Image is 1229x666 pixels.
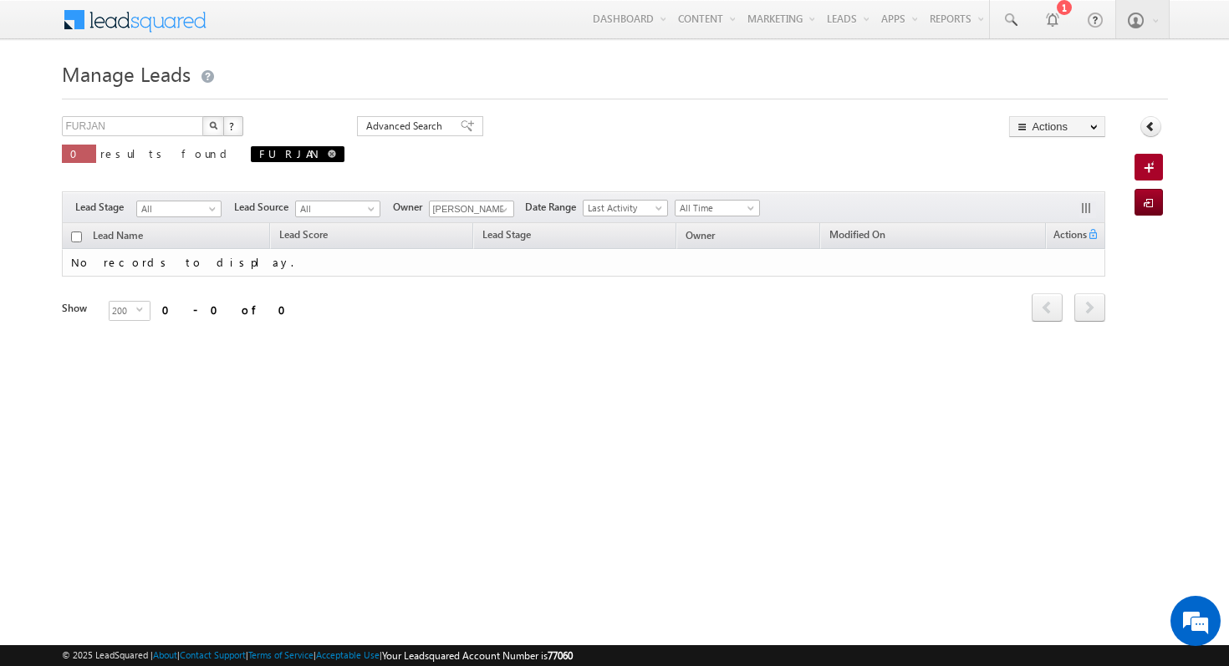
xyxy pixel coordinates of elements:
[136,201,222,217] a: All
[62,60,191,87] span: Manage Leads
[686,229,715,241] span: Owner
[62,648,573,663] span: © 2025 LeadSquared | | | | |
[279,228,328,241] span: Lead Score
[1032,293,1063,322] span: prev
[137,201,217,216] span: All
[209,121,217,130] img: Search
[296,201,375,216] span: All
[259,146,319,160] span: FURJAN
[676,201,755,216] span: All Time
[366,119,447,134] span: Advanced Search
[248,649,314,660] a: Terms of Service
[382,649,573,662] span: Your Leadsquared Account Number is
[1032,295,1063,322] a: prev
[110,302,136,320] span: 200
[548,649,573,662] span: 77060
[62,301,95,316] div: Show
[1047,226,1087,247] span: Actions
[583,200,668,216] a: Last Activity
[393,200,429,215] span: Owner
[295,201,380,217] a: All
[821,226,894,247] a: Modified On
[229,119,237,133] span: ?
[429,201,514,217] input: Type to Search
[492,201,513,218] a: Show All Items
[525,200,583,215] span: Date Range
[316,649,380,660] a: Acceptable Use
[100,146,233,160] span: results found
[153,649,177,660] a: About
[180,649,246,660] a: Contact Support
[136,306,150,313] span: select
[474,226,539,247] a: Lead Stage
[234,200,295,215] span: Lead Source
[675,200,760,216] a: All Time
[482,228,531,241] span: Lead Stage
[70,146,88,160] span: 0
[75,200,136,215] span: Lead Stage
[829,228,885,241] span: Modified On
[71,231,82,242] input: Check all records
[271,226,336,247] a: Lead Score
[62,249,1106,277] td: No records to display.
[1074,295,1105,322] a: next
[1074,293,1105,322] span: next
[223,116,243,136] button: ?
[1009,116,1105,137] button: Actions
[84,226,151,248] a: Lead Name
[162,300,296,319] div: 0 - 0 of 0
[584,201,663,216] span: Last Activity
